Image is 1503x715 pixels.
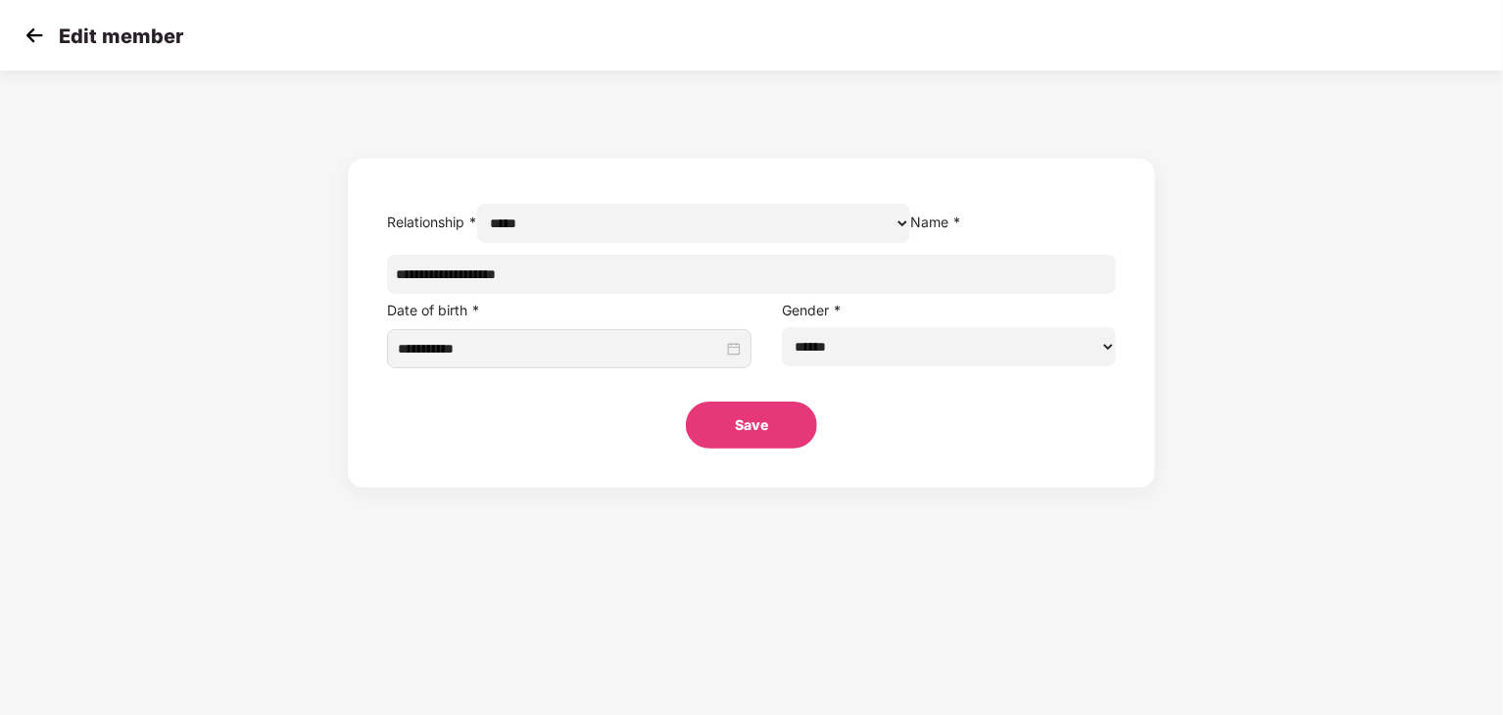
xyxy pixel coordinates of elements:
[910,214,961,230] label: Name *
[387,214,477,230] label: Relationship *
[59,24,183,48] p: Edit member
[782,302,842,318] label: Gender *
[20,21,49,50] img: svg+xml;base64,PHN2ZyB4bWxucz0iaHR0cDovL3d3dy53My5vcmcvMjAwMC9zdmciIHdpZHRoPSIzMCIgaGVpZ2h0PSIzMC...
[387,302,480,318] label: Date of birth *
[686,402,817,449] button: Save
